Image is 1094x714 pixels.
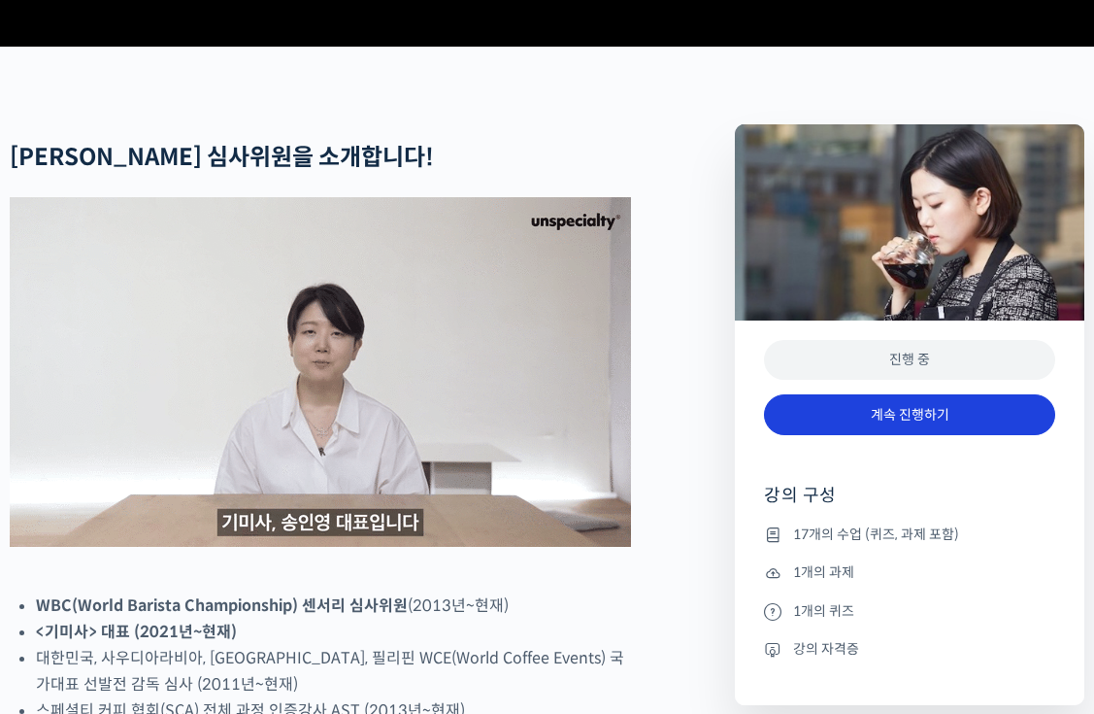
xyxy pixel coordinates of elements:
strong: <기미사> 대표 (2021년~현재) [36,622,237,642]
span: 대화 [178,583,201,598]
span: 홈 [61,582,73,597]
div: 진행 중 [764,340,1055,380]
li: (2013년~현재) [36,593,638,619]
li: 1개의 퀴즈 [764,599,1055,623]
a: 계속 진행하기 [764,394,1055,436]
li: 대한민국, 사우디아라비아, [GEOGRAPHIC_DATA], 필리핀 WCE(World Coffee Events) 국가대표 선발전 감독 심사 (2011년~현재) [36,645,638,697]
a: 홈 [6,553,128,601]
h4: 강의 구성 [764,484,1055,523]
strong: [PERSON_NAME] 심사위원을 소개합니다 [10,143,425,172]
span: 설정 [300,582,323,597]
li: 강의 자격증 [764,637,1055,661]
h2: ! [10,144,638,172]
a: 설정 [250,553,373,601]
strong: WBC(World Barista Championship) 센서리 심사위원 [36,595,408,616]
li: 17개의 수업 (퀴즈, 과제 포함) [764,523,1055,546]
a: 대화 [128,553,250,601]
li: 1개의 과제 [764,561,1055,585]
